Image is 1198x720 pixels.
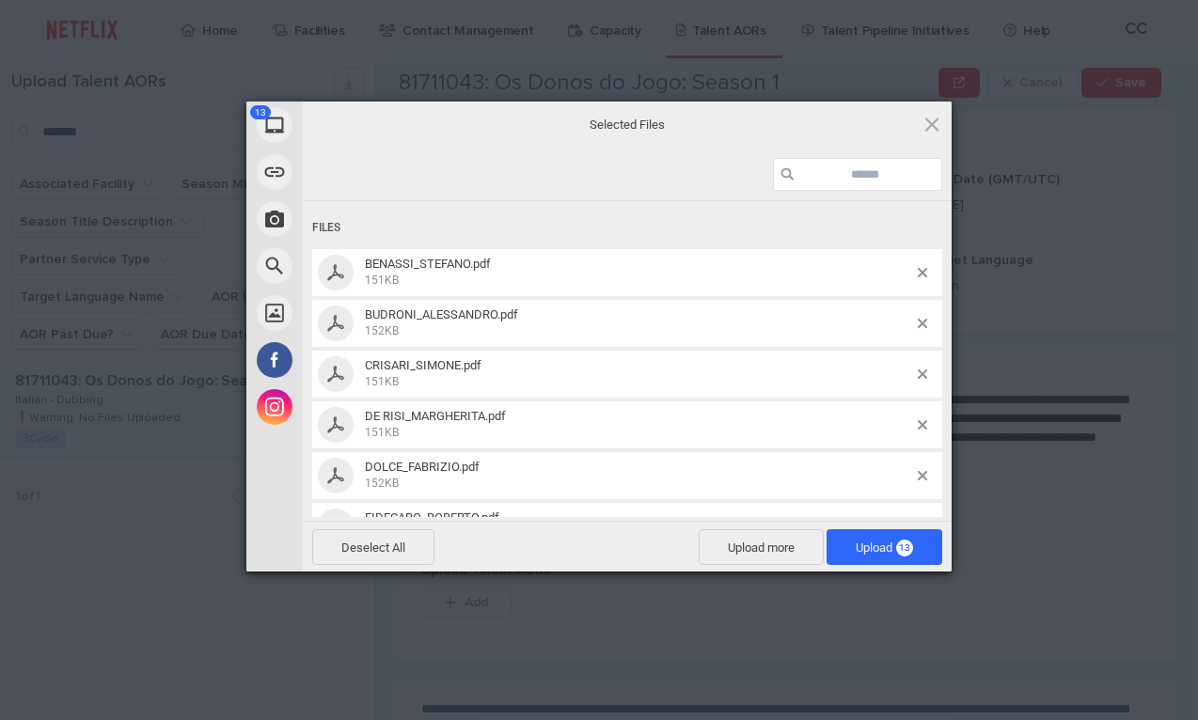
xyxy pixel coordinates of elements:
span: 13 [896,540,913,556]
span: CRISARI_SIMONE.pdf [365,358,481,372]
span: BUDRONI_ALESSANDRO.pdf [365,307,518,321]
span: 151KB [365,375,399,388]
span: CRISARI_SIMONE.pdf [359,358,918,389]
span: Click here or hit ESC to close picker [922,114,942,134]
span: 152KB [365,324,399,337]
span: DE RISI_MARGHERITA.pdf [359,409,918,440]
span: BENASSI_STEFANO.pdf [359,257,918,288]
span: DOLCE_FABRIZIO.pdf [365,460,480,474]
span: Upload [856,540,913,555]
div: Unsplash [246,290,472,337]
span: 151KB [365,274,399,287]
div: Take Photo [246,196,472,243]
span: 13 [250,105,271,119]
div: Link (URL) [246,149,472,196]
div: Instagram [246,383,472,430]
div: Files [312,211,942,245]
span: FIDECARO_ROBERTO.pdf [365,510,499,524]
div: Web Search [246,243,472,290]
span: 151KB [365,426,399,439]
span: BENASSI_STEFANO.pdf [365,257,491,271]
span: Deselect All [312,529,434,565]
span: FIDECARO_ROBERTO.pdf [359,510,918,541]
span: Selected Files [439,117,815,133]
span: DE RISI_MARGHERITA.pdf [365,409,506,423]
span: 152KB [365,477,399,490]
span: DOLCE_FABRIZIO.pdf [359,460,918,491]
div: Facebook [246,337,472,383]
div: My Device [246,102,472,149]
span: BUDRONI_ALESSANDRO.pdf [359,307,918,338]
span: Upload more [699,529,824,565]
span: Upload [827,529,942,565]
